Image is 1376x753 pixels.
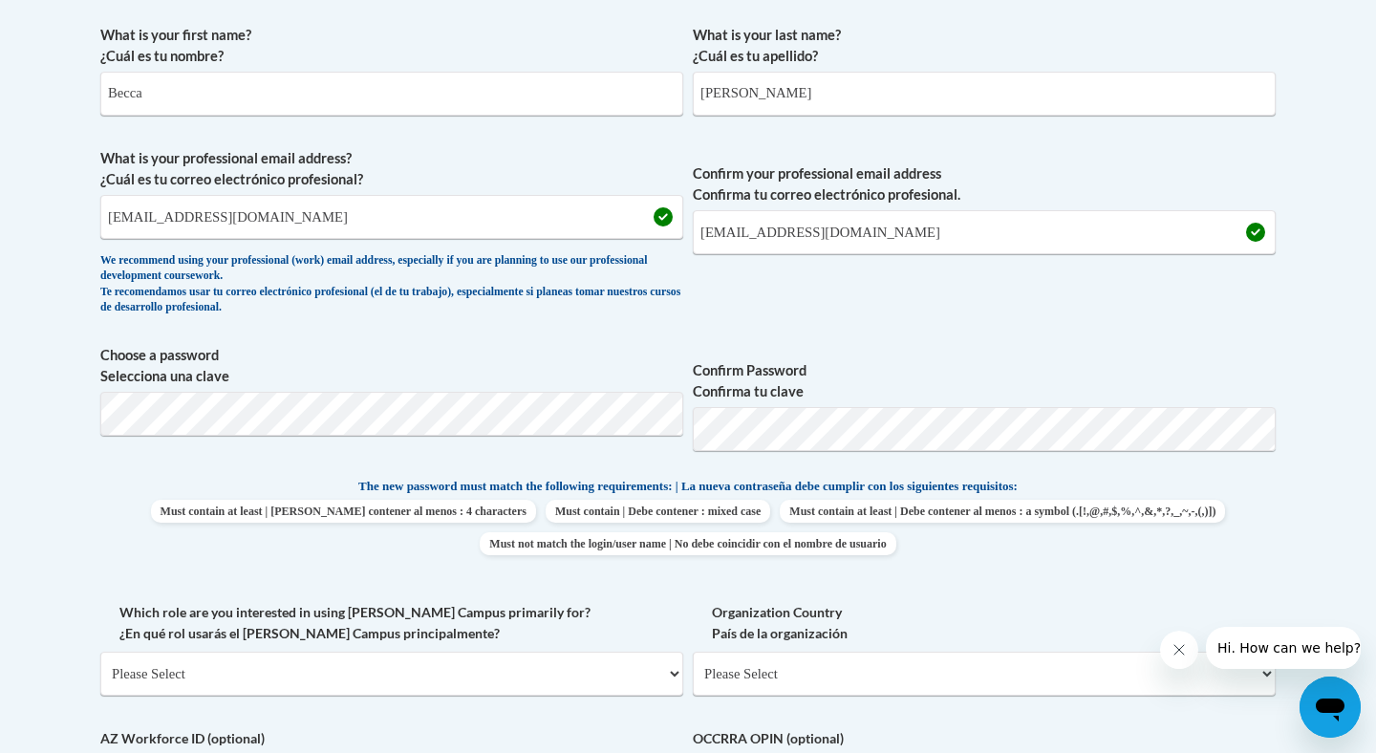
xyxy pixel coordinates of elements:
[1160,631,1198,669] iframe: Close message
[100,253,683,316] div: We recommend using your professional (work) email address, especially if you are planning to use ...
[693,602,1276,644] label: Organization Country País de la organización
[480,532,895,555] span: Must not match the login/user name | No debe coincidir con el nombre de usuario
[693,25,1276,67] label: What is your last name? ¿Cuál es tu apellido?
[100,345,683,387] label: Choose a password Selecciona una clave
[693,163,1276,205] label: Confirm your professional email address Confirma tu correo electrónico profesional.
[358,478,1018,495] span: The new password must match the following requirements: | La nueva contraseña debe cumplir con lo...
[693,72,1276,116] input: Metadata input
[1206,627,1361,669] iframe: Message from company
[100,195,683,239] input: Metadata input
[546,500,770,523] span: Must contain | Debe contener : mixed case
[693,210,1276,254] input: Required
[100,72,683,116] input: Metadata input
[100,25,683,67] label: What is your first name? ¿Cuál es tu nombre?
[1300,677,1361,738] iframe: Button to launch messaging window
[780,500,1225,523] span: Must contain at least | Debe contener al menos : a symbol (.[!,@,#,$,%,^,&,*,?,_,~,-,(,)])
[693,360,1276,402] label: Confirm Password Confirma tu clave
[100,602,683,644] label: Which role are you interested in using [PERSON_NAME] Campus primarily for? ¿En qué rol usarás el ...
[100,148,683,190] label: What is your professional email address? ¿Cuál es tu correo electrónico profesional?
[151,500,536,523] span: Must contain at least | [PERSON_NAME] contener al menos : 4 characters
